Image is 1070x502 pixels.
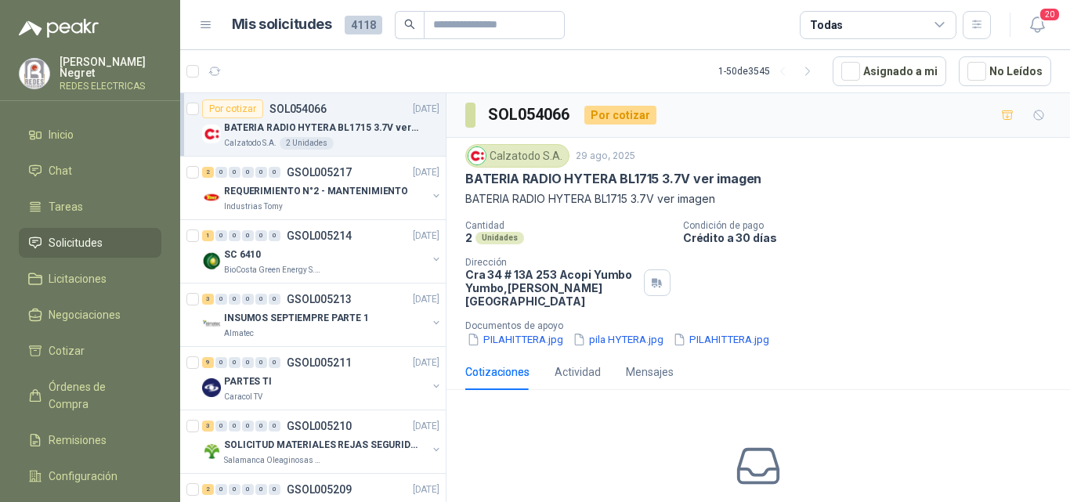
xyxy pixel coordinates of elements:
img: Company Logo [202,442,221,460]
div: 3 [202,421,214,432]
img: Company Logo [468,147,486,164]
p: REQUERIMIENTO N°2 - MANTENIMIENTO [224,184,408,199]
div: 0 [269,230,280,241]
button: 20 [1023,11,1051,39]
button: No Leídos [959,56,1051,86]
p: Industrias Tomy [224,200,283,213]
div: 0 [255,294,267,305]
div: 3 [202,294,214,305]
div: 0 [255,167,267,178]
div: 0 [242,294,254,305]
div: 2 [202,484,214,495]
p: SC 6410 [224,247,261,262]
p: Documentos de apoyo [465,320,1064,331]
p: GSOL005214 [287,230,352,241]
div: Mensajes [626,363,674,381]
a: Órdenes de Compra [19,372,161,419]
img: Company Logo [202,125,221,143]
div: 0 [255,421,267,432]
p: Crédito a 30 días [683,231,1064,244]
div: 0 [269,484,280,495]
p: REDES ELECTRICAS [60,81,161,91]
div: 0 [215,357,227,368]
div: 0 [215,484,227,495]
div: Por cotizar [584,106,656,125]
div: Por cotizar [202,99,263,118]
a: Inicio [19,120,161,150]
div: 1 [202,230,214,241]
a: Chat [19,156,161,186]
a: 3 0 0 0 0 0 GSOL005210[DATE] Company LogoSOLICITUD MATERIALES REJAS SEGURIDAD - OFICINASalamanca ... [202,417,443,467]
div: 0 [229,421,240,432]
span: Negociaciones [49,306,121,323]
a: 9 0 0 0 0 0 GSOL005211[DATE] Company LogoPARTES TICaracol TV [202,353,443,403]
a: Tareas [19,192,161,222]
span: Cotizar [49,342,85,359]
p: GSOL005217 [287,167,352,178]
div: 0 [215,230,227,241]
p: Condición de pago [683,220,1064,231]
a: 3 0 0 0 0 0 GSOL005213[DATE] Company LogoINSUMOS SEPTIEMPRE PARTE 1Almatec [202,290,443,340]
p: [DATE] [413,165,439,180]
p: Salamanca Oleaginosas SAS [224,454,323,467]
p: Dirección [465,257,638,268]
img: Logo peakr [19,19,99,38]
div: 0 [255,484,267,495]
a: Licitaciones [19,264,161,294]
h1: Mis solicitudes [232,13,332,36]
p: [DATE] [413,102,439,117]
div: 0 [269,294,280,305]
div: 0 [269,357,280,368]
p: SOL054066 [269,103,327,114]
p: GSOL005211 [287,357,352,368]
div: 2 Unidades [280,137,334,150]
div: 0 [215,421,227,432]
div: 0 [269,421,280,432]
p: Cantidad [465,220,671,231]
div: 0 [229,294,240,305]
div: 0 [242,421,254,432]
div: Todas [810,16,843,34]
p: INSUMOS SEPTIEMPRE PARTE 1 [224,311,369,326]
div: 2 [202,167,214,178]
div: 1 - 50 de 3545 [718,59,820,84]
p: Caracol TV [224,391,262,403]
p: [DATE] [413,419,439,434]
p: GSOL005210 [287,421,352,432]
a: Por cotizarSOL054066[DATE] Company LogoBATERIA RADIO HYTERA BL1715 3.7V ver imagenCalzatodo S.A.2... [180,93,446,157]
a: 2 0 0 0 0 0 GSOL005217[DATE] Company LogoREQUERIMIENTO N°2 - MANTENIMIENTOIndustrias Tomy [202,163,443,213]
span: Remisiones [49,432,107,449]
p: BioCosta Green Energy S.A.S [224,264,323,276]
div: 9 [202,357,214,368]
button: pila HYTERA.jpg [571,331,665,348]
button: PILAHITTERA.jpg [465,331,565,348]
p: BATERIA RADIO HYTERA BL1715 3.7V ver imagen [465,171,761,187]
p: BATERIA RADIO HYTERA BL1715 3.7V ver imagen [465,190,1051,208]
div: 0 [229,357,240,368]
p: 29 ago, 2025 [576,149,635,164]
div: Unidades [475,232,524,244]
a: Cotizar [19,336,161,366]
div: 0 [242,357,254,368]
img: Company Logo [202,188,221,207]
button: Asignado a mi [833,56,946,86]
img: Company Logo [202,251,221,270]
a: 1 0 0 0 0 0 GSOL005214[DATE] Company LogoSC 6410BioCosta Green Energy S.A.S [202,226,443,276]
p: [PERSON_NAME] Negret [60,56,161,78]
img: Company Logo [202,315,221,334]
span: Órdenes de Compra [49,378,146,413]
div: 0 [242,167,254,178]
button: PILAHITTERA.jpg [671,331,771,348]
div: 0 [255,230,267,241]
a: Negociaciones [19,300,161,330]
span: 4118 [345,16,382,34]
span: Configuración [49,468,117,485]
div: Actividad [555,363,601,381]
span: Solicitudes [49,234,103,251]
p: Almatec [224,327,254,340]
p: SOLICITUD MATERIALES REJAS SEGURIDAD - OFICINA [224,438,419,453]
p: [DATE] [413,482,439,497]
p: GSOL005209 [287,484,352,495]
p: [DATE] [413,229,439,244]
p: [DATE] [413,292,439,307]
